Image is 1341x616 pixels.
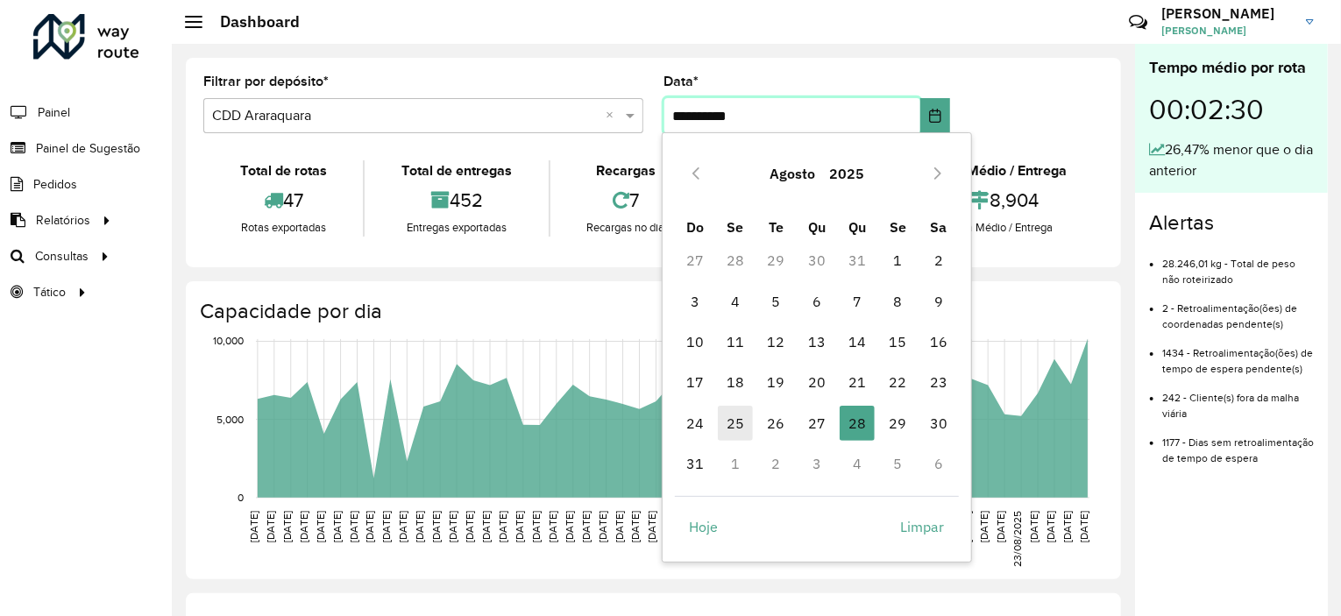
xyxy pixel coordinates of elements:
[675,240,715,280] td: 27
[921,324,956,359] span: 16
[547,511,558,542] text: [DATE]
[414,511,425,542] text: [DATE]
[837,403,877,443] td: 28
[797,240,837,280] td: 30
[281,511,293,542] text: [DATE]
[1149,139,1314,181] div: 26,47% menor que o dia anterior
[715,322,756,362] td: 11
[759,324,794,359] span: 12
[881,406,916,441] span: 29
[797,403,837,443] td: 27
[715,403,756,443] td: 25
[848,218,866,236] span: Qu
[678,446,713,481] span: 31
[877,322,918,362] td: 15
[208,160,358,181] div: Total de rotas
[877,443,918,484] td: 5
[203,71,329,92] label: Filtrar por depósito
[33,283,66,301] span: Tático
[607,105,621,126] span: Clear all
[840,324,875,359] span: 14
[921,406,956,441] span: 30
[924,159,952,188] button: Next Month
[555,219,697,237] div: Recargas no dia
[514,511,525,542] text: [DATE]
[564,511,575,542] text: [DATE]
[881,284,916,319] span: 8
[1149,56,1314,80] div: Tempo médio por rota
[630,511,642,542] text: [DATE]
[921,284,956,319] span: 9
[315,511,326,542] text: [DATE]
[1119,4,1157,41] a: Contato Rápido
[369,160,543,181] div: Total de entregas
[837,322,877,362] td: 14
[840,365,875,400] span: 21
[919,240,959,280] td: 2
[978,511,990,542] text: [DATE]
[555,160,697,181] div: Recargas
[200,299,1103,324] h4: Capacidade por dia
[530,511,542,542] text: [DATE]
[35,247,89,266] span: Consultas
[480,511,492,542] text: [DATE]
[756,281,796,322] td: 5
[369,181,543,219] div: 452
[718,406,753,441] span: 25
[837,362,877,402] td: 21
[763,152,822,195] button: Choose Month
[1162,243,1314,287] li: 28.246,01 kg - Total de peso não roteirizado
[877,281,918,322] td: 8
[715,362,756,402] td: 18
[208,181,358,219] div: 47
[881,243,916,278] span: 1
[497,511,508,542] text: [DATE]
[1162,377,1314,421] li: 242 - Cliente(s) fora da malha viária
[756,403,796,443] td: 26
[715,281,756,322] td: 4
[797,281,837,322] td: 6
[799,406,834,441] span: 27
[1162,421,1314,466] li: 1177 - Dias sem retroalimentação de tempo de espera
[447,511,458,542] text: [DATE]
[921,243,956,278] span: 2
[1045,511,1056,542] text: [DATE]
[900,516,944,537] span: Limpar
[797,322,837,362] td: 13
[920,98,950,133] button: Choose Date
[664,71,699,92] label: Data
[877,362,918,402] td: 22
[919,362,959,402] td: 23
[837,443,877,484] td: 4
[911,219,1099,237] div: Km Médio / Entrega
[921,365,956,400] span: 23
[1161,5,1293,22] h3: [PERSON_NAME]
[718,284,753,319] span: 4
[808,218,826,236] span: Qu
[675,403,715,443] td: 24
[797,443,837,484] td: 3
[715,240,756,280] td: 28
[1149,210,1314,236] h4: Alertas
[995,511,1006,542] text: [DATE]
[1161,23,1293,39] span: [PERSON_NAME]
[769,218,784,236] span: Te
[365,511,376,542] text: [DATE]
[348,511,359,542] text: [DATE]
[397,511,408,542] text: [DATE]
[759,284,794,319] span: 5
[678,324,713,359] span: 10
[919,281,959,322] td: 9
[799,365,834,400] span: 20
[38,103,70,122] span: Painel
[678,365,713,400] span: 17
[718,365,753,400] span: 18
[265,511,276,542] text: [DATE]
[759,406,794,441] span: 26
[759,365,794,400] span: 19
[380,511,392,542] text: [DATE]
[911,181,1099,219] div: 8,904
[756,443,796,484] td: 2
[464,511,475,542] text: [DATE]
[885,509,959,544] button: Limpar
